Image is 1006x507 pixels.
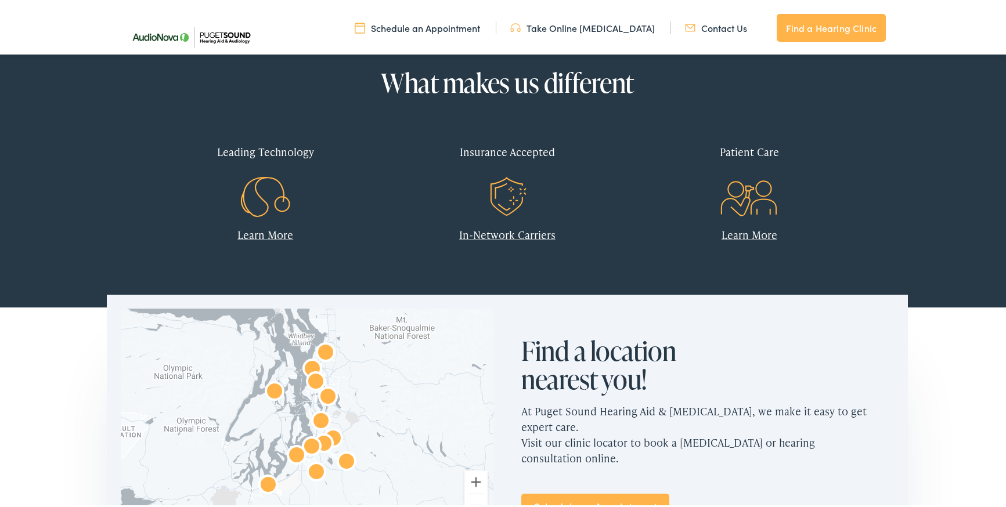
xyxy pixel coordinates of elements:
[153,132,378,201] a: Leading Technology
[685,19,747,32] a: Contact Us
[355,19,480,32] a: Schedule an Appointment
[333,447,360,475] div: AudioNova
[319,423,347,451] div: AudioNova
[283,440,311,468] div: AudioNova
[302,457,330,485] div: AudioNova
[310,429,338,457] div: AudioNova
[302,367,330,394] div: AudioNova
[307,406,335,434] div: AudioNova
[637,132,861,201] a: Patient Care
[298,432,326,459] div: AudioNova
[722,225,777,240] a: Learn More
[510,19,655,32] a: Take Online [MEDICAL_DATA]
[637,132,861,166] div: Patient Care
[521,334,707,392] h2: Find a location nearest you!
[395,132,620,201] a: Insurance Accepted
[153,66,861,95] h2: What makes us different
[510,19,521,32] img: utility icon
[464,468,488,491] button: Zoom in
[298,354,326,382] div: AudioNova
[395,132,620,166] div: Insurance Accepted
[521,392,894,473] p: At Puget Sound Hearing Aid & [MEDICAL_DATA], we make it easy to get expert care. Visit our clinic...
[685,19,695,32] img: utility icon
[237,225,293,240] a: Learn More
[261,376,289,404] div: AudioNova
[153,132,378,166] div: Leading Technology
[777,12,886,39] a: Find a Hearing Clinic
[355,19,365,32] img: utility icon
[314,382,342,410] div: AudioNova
[254,470,282,498] div: AudioNova
[312,338,340,365] div: Puget Sound Hearing Aid &#038; Audiology by AudioNova
[459,225,556,240] a: In-Network Carriers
